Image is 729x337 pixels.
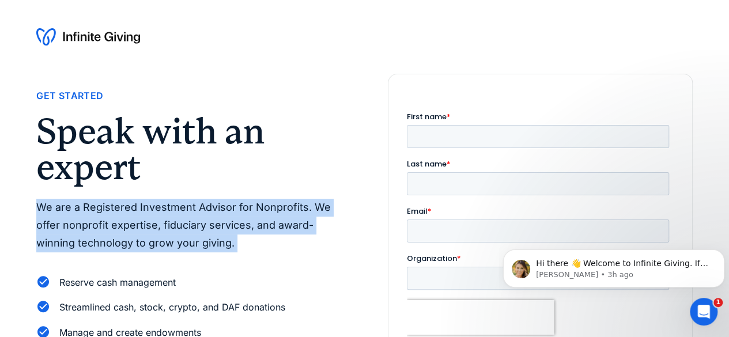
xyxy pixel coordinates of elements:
div: Get Started [36,88,103,104]
span: 1 [713,298,723,307]
div: Streamlined cash, stock, crypto, and DAF donations [59,300,285,315]
div: Reserve cash management [59,275,176,290]
iframe: Intercom live chat [690,298,717,325]
h2: Speak with an expert [36,113,341,185]
iframe: Intercom notifications message [498,225,729,306]
p: We are a Registered Investment Advisor for Nonprofits. We offer nonprofit expertise, fiduciary se... [36,199,341,252]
